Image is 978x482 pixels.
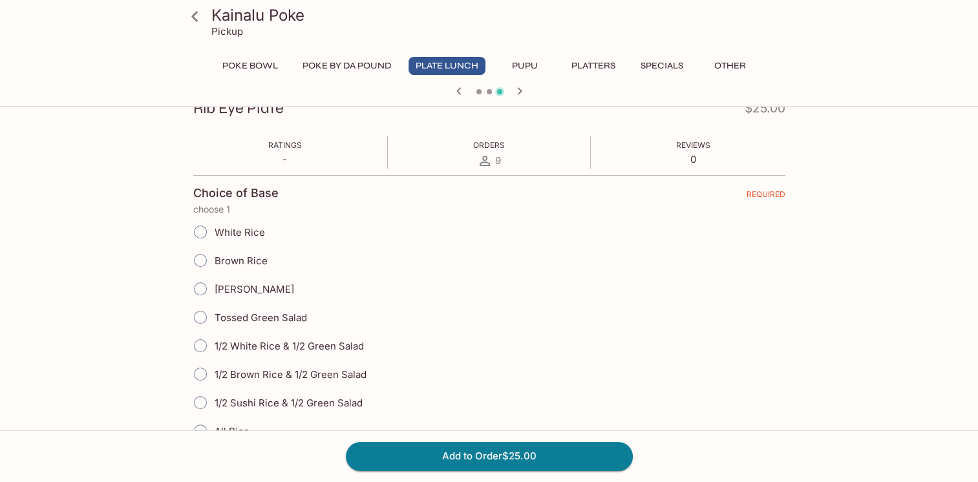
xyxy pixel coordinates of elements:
[268,140,302,150] span: Ratings
[496,57,554,75] button: Pupu
[495,154,501,167] span: 9
[215,283,294,295] span: [PERSON_NAME]
[215,425,250,437] span: All Rice
[745,98,785,123] h4: $25.00
[215,397,363,409] span: 1/2 Sushi Rice & 1/2 Green Salad
[701,57,760,75] button: Other
[409,57,485,75] button: Plate Lunch
[215,57,285,75] button: Poke Bowl
[564,57,622,75] button: Platters
[633,57,691,75] button: Specials
[676,153,710,165] p: 0
[473,140,505,150] span: Orders
[215,340,364,352] span: 1/2 White Rice & 1/2 Green Salad
[193,204,785,215] p: choose 1
[268,153,302,165] p: -
[215,226,265,238] span: White Rice
[215,255,268,267] span: Brown Rice
[215,368,367,381] span: 1/2 Brown Rice & 1/2 Green Salad
[747,189,785,204] span: REQUIRED
[193,186,279,200] h4: Choice of Base
[211,25,243,37] p: Pickup
[346,442,633,470] button: Add to Order$25.00
[215,311,307,324] span: Tossed Green Salad
[295,57,398,75] button: Poke By Da Pound
[676,140,710,150] span: Reviews
[211,5,789,25] h3: Kainalu Poke
[193,98,284,118] h3: Rib Eye Plate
